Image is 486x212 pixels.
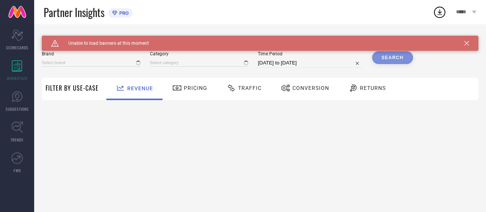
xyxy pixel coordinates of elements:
[150,59,249,67] input: Select category
[42,36,95,42] span: SYSTEM WORKSPACE
[184,85,207,91] span: Pricing
[360,85,386,91] span: Returns
[127,85,153,91] span: Revenue
[42,51,140,57] span: Brand
[46,83,99,93] span: Filter By Use-Case
[42,59,140,67] input: Select brand
[150,51,249,57] span: Category
[258,51,363,57] span: Time Period
[11,137,24,143] span: TRENDS
[6,45,28,50] span: SCORECARDS
[117,10,129,16] span: PRO
[7,75,28,81] span: WORKSPACE
[14,168,21,173] span: FWD
[238,85,262,91] span: Traffic
[59,41,149,46] span: Unable to load banners at this moment
[292,85,329,91] span: Conversion
[433,5,447,19] div: Open download list
[6,106,29,112] span: SUGGESTIONS
[258,58,363,68] input: Select time period
[44,5,104,20] span: Partner Insights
